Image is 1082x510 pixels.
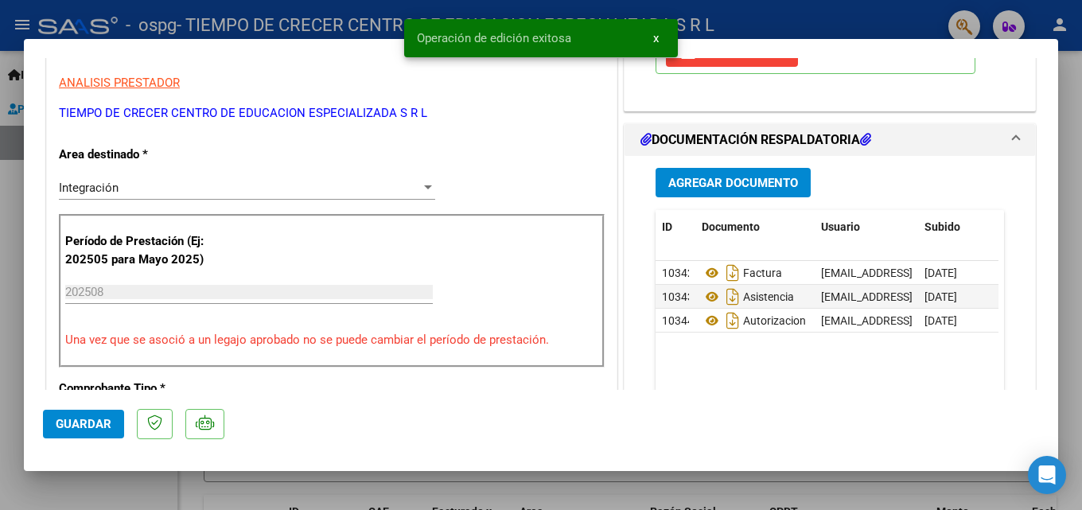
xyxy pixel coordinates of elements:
[640,24,671,53] button: x
[702,220,760,233] span: Documento
[722,284,743,310] i: Descargar documento
[625,156,1035,486] div: DOCUMENTACIÓN RESPALDATORIA
[695,210,815,244] datatable-header-cell: Documento
[56,417,111,431] span: Guardar
[924,290,957,303] span: [DATE]
[998,210,1077,244] datatable-header-cell: Acción
[662,290,694,303] span: 10343
[722,260,743,286] i: Descargar documento
[59,104,605,123] p: TIEMPO DE CRECER CENTRO DE EDUCACION ESPECIALIZADA S R L
[625,124,1035,156] mat-expansion-panel-header: DOCUMENTACIÓN RESPALDATORIA
[924,220,960,233] span: Subido
[924,314,957,327] span: [DATE]
[43,410,124,438] button: Guardar
[702,290,794,303] span: Asistencia
[59,146,223,164] p: Area destinado *
[722,308,743,333] i: Descargar documento
[417,30,571,46] span: Operación de edición exitosa
[59,181,119,195] span: Integración
[815,210,918,244] datatable-header-cell: Usuario
[662,267,694,279] span: 10342
[1028,456,1066,494] div: Open Intercom Messenger
[668,176,798,190] span: Agregar Documento
[662,220,672,233] span: ID
[821,220,860,233] span: Usuario
[59,76,180,90] span: ANALISIS PRESTADOR
[702,267,782,279] span: Factura
[653,31,659,45] span: x
[702,314,806,327] span: Autorizacion
[656,210,695,244] datatable-header-cell: ID
[918,210,998,244] datatable-header-cell: Subido
[656,168,811,197] button: Agregar Documento
[59,380,223,398] p: Comprobante Tipo *
[662,314,694,327] span: 10344
[640,130,871,150] h1: DOCUMENTACIÓN RESPALDATORIA
[924,267,957,279] span: [DATE]
[65,331,598,349] p: Una vez que se asoció a un legajo aprobado no se puede cambiar el período de prestación.
[65,232,225,268] p: Período de Prestación (Ej: 202505 para Mayo 2025)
